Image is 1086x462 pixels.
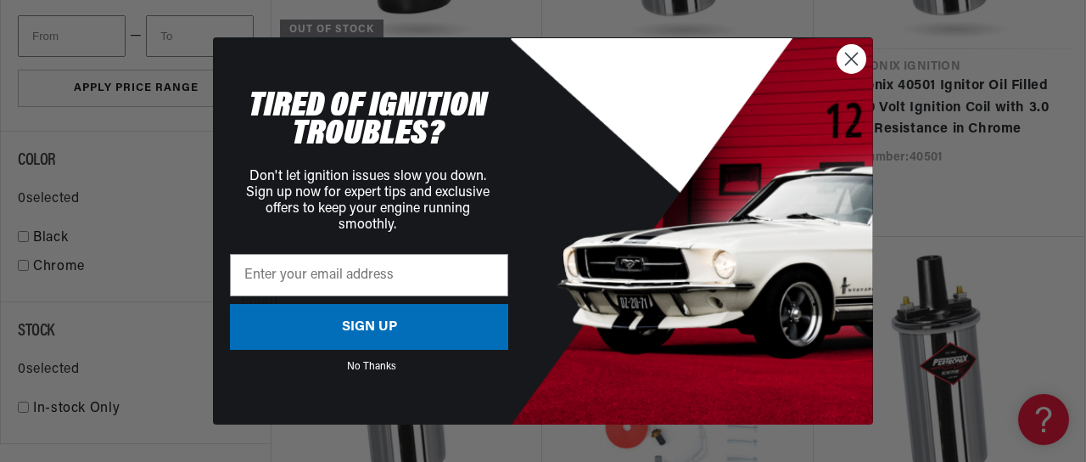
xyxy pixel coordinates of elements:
[249,88,487,153] span: TIRED OF IGNITION TROUBLES?
[230,254,508,296] input: Enter your email address
[837,44,866,74] button: Close dialog
[235,362,508,367] button: No Thanks
[230,304,508,350] button: SIGN UP
[246,170,490,233] span: Don't let ignition issues slow you down. Sign up now for expert tips and exclusive offers to keep...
